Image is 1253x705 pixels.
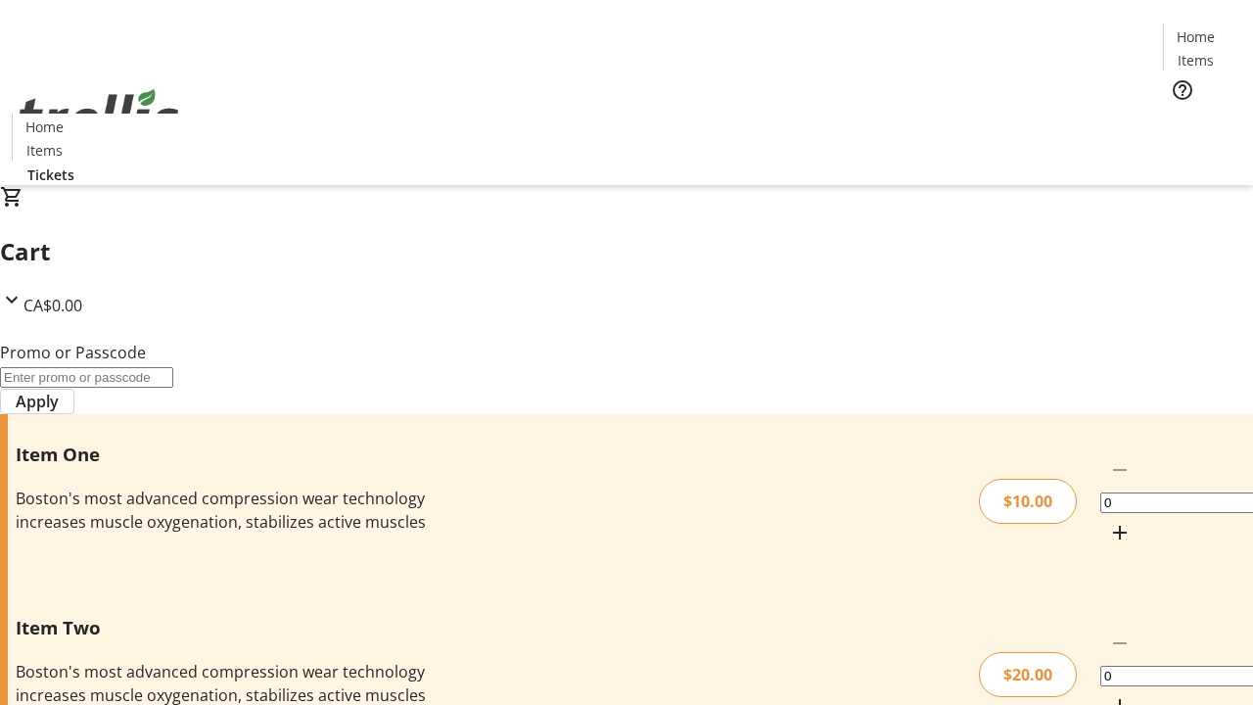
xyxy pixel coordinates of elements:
[27,164,74,185] span: Tickets
[1163,114,1241,134] a: Tickets
[1164,26,1227,47] a: Home
[25,117,64,137] span: Home
[16,487,443,534] div: Boston's most advanced compression wear technology increases muscle oxygenation, stabilizes activ...
[12,164,90,185] a: Tickets
[23,295,82,316] span: CA$0.00
[16,390,59,413] span: Apply
[26,140,63,161] span: Items
[979,652,1077,697] div: $20.00
[1163,70,1202,110] button: Help
[1164,50,1227,70] a: Items
[1178,50,1214,70] span: Items
[16,441,443,468] h3: Item One
[1179,114,1226,134] span: Tickets
[13,140,75,161] a: Items
[16,614,443,641] h3: Item Two
[13,117,75,137] a: Home
[979,479,1077,524] div: $10.00
[12,68,186,165] img: Orient E2E Organization YEeFUxQwnB's Logo
[1100,513,1139,552] button: Increment by one
[1177,26,1215,47] span: Home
